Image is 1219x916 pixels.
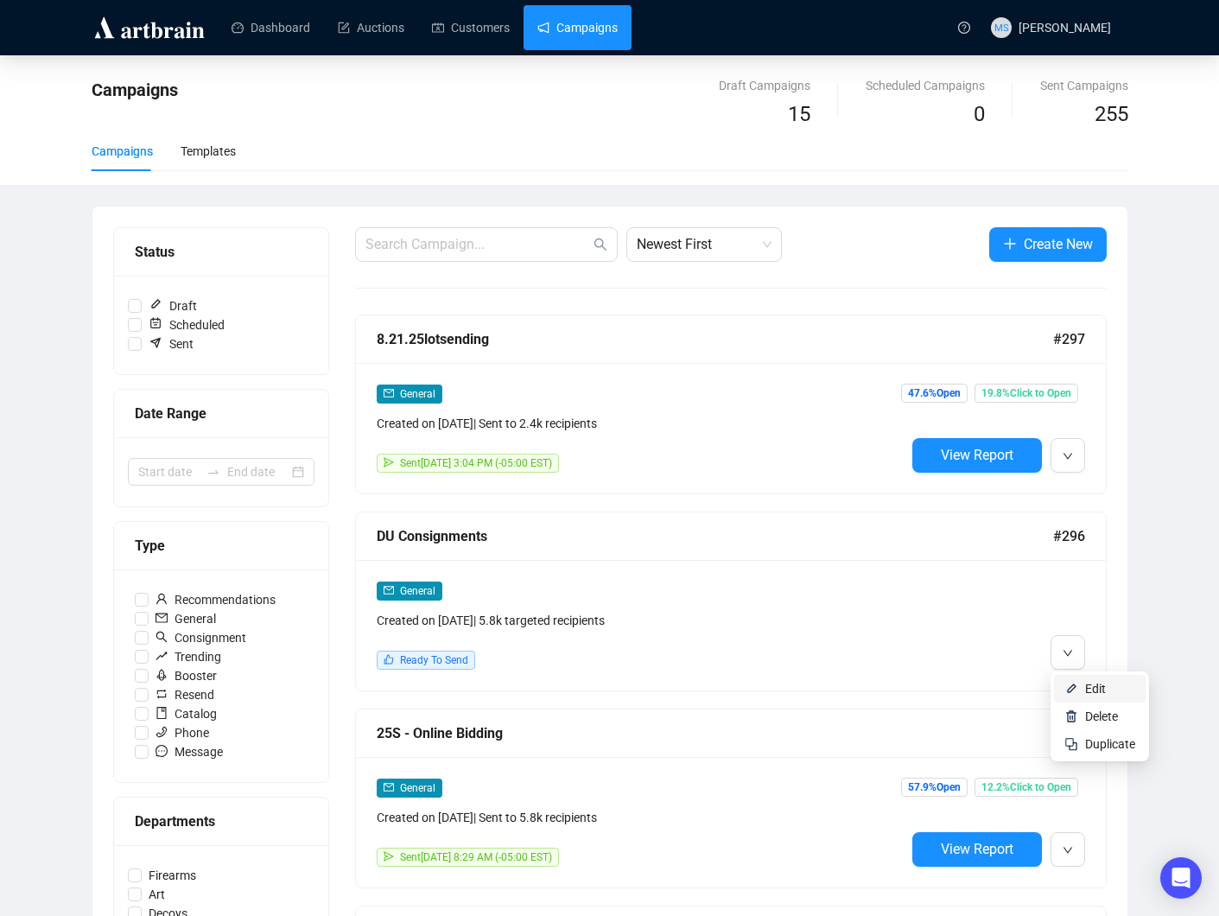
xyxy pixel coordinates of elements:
span: rocket [156,669,168,681]
div: Date Range [135,403,308,424]
div: Created on [DATE] | Sent to 2.4k recipients [377,414,905,433]
span: #297 [1053,328,1085,350]
span: send [384,851,394,862]
span: phone [156,726,168,738]
div: Sent Campaigns [1040,76,1128,95]
span: Sent [DATE] 3:04 PM (-05:00 EST) [400,457,552,469]
span: Campaigns [92,80,178,100]
span: book [156,707,168,719]
span: plus [1003,237,1017,251]
span: 57.9% Open [901,778,968,797]
span: [PERSON_NAME] [1019,21,1111,35]
span: search [594,238,607,251]
span: Trending [149,647,228,666]
div: Open Intercom Messenger [1160,857,1202,899]
input: Start date [138,462,200,481]
a: Dashboard [232,5,310,50]
span: Sent [142,334,200,353]
div: Draft Campaigns [719,76,810,95]
span: General [400,388,435,400]
a: 25S - Online Bidding#295mailGeneralCreated on [DATE]| Sent to 5.8k recipientssendSent[DATE] 8:29 ... [355,709,1107,888]
span: retweet [156,688,168,700]
span: search [156,631,168,643]
span: mail [384,388,394,398]
span: Scheduled [142,315,232,334]
span: 47.6% Open [901,384,968,403]
span: 15 [788,102,810,126]
div: DU Consignments [377,525,1053,547]
span: Message [149,742,230,761]
span: like [384,654,394,665]
a: DU Consignments#296mailGeneralCreated on [DATE]| 5.8k targeted recipientslikeReady To Send [355,512,1107,691]
span: Consignment [149,628,253,647]
span: Newest First [637,228,771,261]
span: send [384,457,394,468]
span: Recommendations [149,590,283,609]
div: Campaigns [92,142,153,161]
span: View Report [941,841,1013,857]
span: 19.8% Click to Open [975,384,1078,403]
span: Resend [149,685,221,704]
input: End date [227,462,289,481]
a: Customers [432,5,510,50]
span: Art [142,885,172,904]
span: Create New [1024,233,1093,255]
span: mail [384,585,394,595]
span: down [1063,648,1073,658]
img: svg+xml;base64,PHN2ZyB4bWxucz0iaHR0cDovL3d3dy53My5vcmcvMjAwMC9zdmciIHdpZHRoPSIyNCIgaGVpZ2h0PSIyNC... [1064,737,1078,751]
div: Type [135,535,308,557]
span: Draft [142,296,204,315]
span: Booster [149,666,224,685]
img: logo [92,14,207,41]
span: user [156,593,168,605]
span: mail [384,782,394,792]
span: 0 [974,102,985,126]
span: message [156,745,168,757]
span: General [400,782,435,794]
span: Phone [149,723,216,742]
span: rise [156,650,168,662]
div: Status [135,241,308,263]
div: Templates [181,142,236,161]
div: 8.21.25lotsending [377,328,1053,350]
span: to [206,465,220,479]
span: General [400,585,435,597]
img: svg+xml;base64,PHN2ZyB4bWxucz0iaHR0cDovL3d3dy53My5vcmcvMjAwMC9zdmciIHhtbG5zOnhsaW5rPSJodHRwOi8vd3... [1064,682,1078,696]
span: #296 [1053,525,1085,547]
img: svg+xml;base64,PHN2ZyB4bWxucz0iaHR0cDovL3d3dy53My5vcmcvMjAwMC9zdmciIHhtbG5zOnhsaW5rPSJodHRwOi8vd3... [1064,709,1078,723]
span: Sent [DATE] 8:29 AM (-05:00 EST) [400,851,552,863]
span: question-circle [958,22,970,34]
span: Duplicate [1085,737,1135,751]
span: down [1063,451,1073,461]
div: Scheduled Campaigns [866,76,985,95]
span: 255 [1095,102,1128,126]
div: Created on [DATE] | 5.8k targeted recipients [377,611,905,630]
span: down [1063,845,1073,856]
span: Edit [1085,682,1106,696]
span: Ready To Send [400,654,468,666]
span: Firearms [142,866,203,885]
span: General [149,609,223,628]
div: Created on [DATE] | Sent to 5.8k recipients [377,808,905,827]
input: Search Campaign... [365,234,590,255]
span: MS [994,20,1008,35]
button: View Report [912,832,1042,867]
span: Delete [1085,709,1118,723]
span: mail [156,612,168,624]
div: Departments [135,811,308,832]
a: 8.21.25lotsending#297mailGeneralCreated on [DATE]| Sent to 2.4k recipientssendSent[DATE] 3:04 PM ... [355,315,1107,494]
span: Catalog [149,704,224,723]
span: swap-right [206,465,220,479]
button: View Report [912,438,1042,473]
span: 12.2% Click to Open [975,778,1078,797]
a: Auctions [338,5,404,50]
div: 25S - Online Bidding [377,722,1053,744]
button: Create New [989,227,1107,262]
span: View Report [941,447,1013,463]
a: Campaigns [537,5,618,50]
